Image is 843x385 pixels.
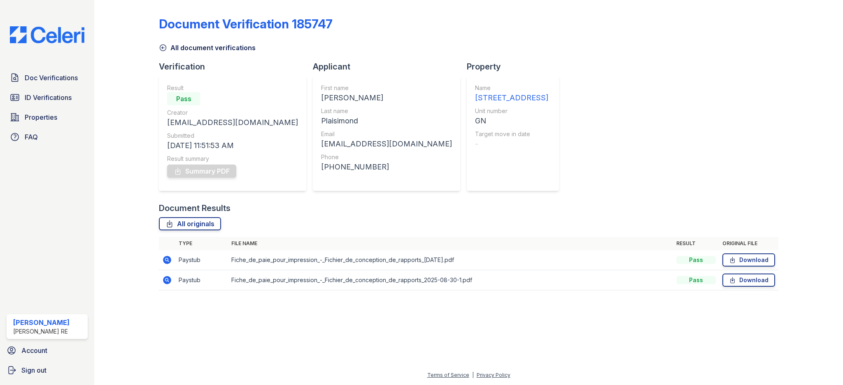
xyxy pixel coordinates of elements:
[475,130,548,138] div: Target move in date
[313,61,467,72] div: Applicant
[477,372,510,378] a: Privacy Policy
[676,276,716,284] div: Pass
[167,140,298,151] div: [DATE] 11:51:53 AM
[475,92,548,104] div: [STREET_ADDRESS]
[167,84,298,92] div: Result
[167,155,298,163] div: Result summary
[676,256,716,264] div: Pass
[159,16,333,31] div: Document Verification 185747
[321,115,452,127] div: Plaisimond
[175,237,228,250] th: Type
[21,365,47,375] span: Sign out
[175,250,228,270] td: Paystub
[321,161,452,173] div: [PHONE_NUMBER]
[7,89,88,106] a: ID Verifications
[25,93,72,102] span: ID Verifications
[159,43,256,53] a: All document verifications
[475,84,548,92] div: Name
[472,372,474,378] div: |
[228,237,673,250] th: File name
[21,346,47,355] span: Account
[722,253,775,267] a: Download
[25,132,38,142] span: FAQ
[321,130,452,138] div: Email
[159,217,221,230] a: All originals
[228,270,673,290] td: Fiche_de_paie_pour_impression_-_Fichier_de_conception_de_rapports_2025-08-30-1.pdf
[475,115,548,127] div: GN
[7,70,88,86] a: Doc Verifications
[25,73,78,83] span: Doc Verifications
[3,362,91,378] a: Sign out
[321,107,452,115] div: Last name
[25,112,57,122] span: Properties
[475,84,548,104] a: Name [STREET_ADDRESS]
[321,84,452,92] div: First name
[159,61,313,72] div: Verification
[7,129,88,145] a: FAQ
[175,270,228,290] td: Paystub
[167,132,298,140] div: Submitted
[13,327,70,336] div: [PERSON_NAME] RE
[673,237,719,250] th: Result
[167,109,298,117] div: Creator
[13,318,70,327] div: [PERSON_NAME]
[7,109,88,125] a: Properties
[167,92,200,105] div: Pass
[427,372,469,378] a: Terms of Service
[467,61,566,72] div: Property
[3,342,91,359] a: Account
[475,138,548,150] div: -
[228,250,673,270] td: Fiche_de_paie_pour_impression_-_Fichier_de_conception_de_rapports_[DATE].pdf
[722,274,775,287] a: Download
[475,107,548,115] div: Unit number
[321,92,452,104] div: [PERSON_NAME]
[719,237,778,250] th: Original file
[167,117,298,128] div: [EMAIL_ADDRESS][DOMAIN_NAME]
[321,138,452,150] div: [EMAIL_ADDRESS][DOMAIN_NAME]
[159,202,231,214] div: Document Results
[321,153,452,161] div: Phone
[3,26,91,43] img: CE_Logo_Blue-a8612792a0a2168367f1c8372b55b34899dd931a85d93a1a3d3e32e68fde9ad4.png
